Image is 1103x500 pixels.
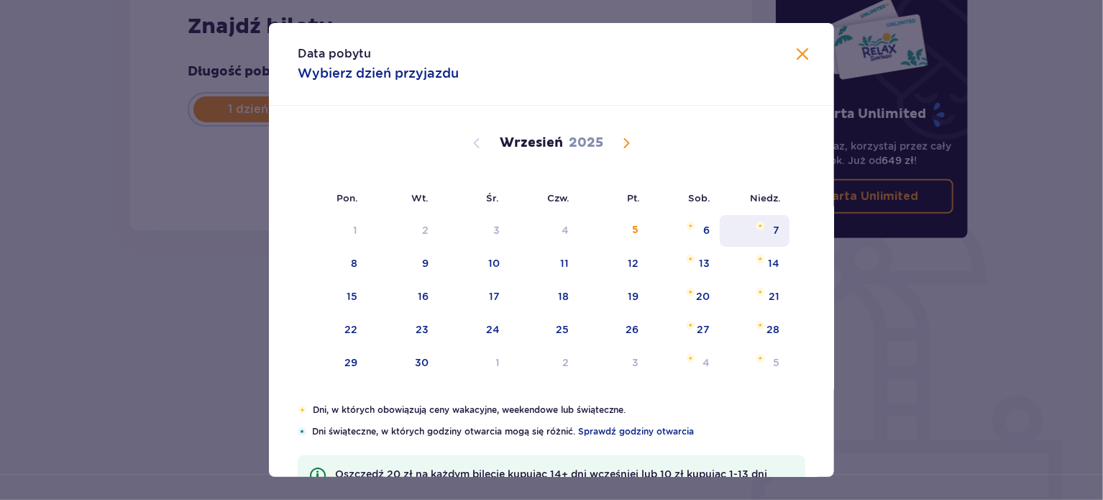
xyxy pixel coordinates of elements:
[439,215,510,247] td: Not available. środa, 3 września 2025
[720,215,790,247] td: niedziela, 7 września 2025
[353,223,357,237] div: 1
[486,192,499,204] small: Śr.
[269,106,834,404] div: Calendar
[627,192,640,204] small: Pt.
[337,192,358,204] small: Pon.
[569,135,603,152] p: 2025
[649,215,720,247] td: sobota, 6 września 2025
[632,223,639,237] div: 5
[750,192,781,204] small: Niedz.
[298,46,371,62] p: Data pobytu
[500,135,563,152] p: Wrzesień
[579,215,649,247] td: piątek, 5 września 2025
[562,223,569,237] div: 4
[688,192,710,204] small: Sob.
[422,223,429,237] div: 2
[298,215,367,247] td: Not available. poniedziałek, 1 września 2025
[298,65,459,82] p: Wybierz dzień przyjazdu
[547,192,569,204] small: Czw.
[510,215,580,247] td: Not available. czwartek, 4 września 2025
[703,223,710,237] div: 6
[493,223,500,237] div: 3
[411,192,429,204] small: Wt.
[367,215,439,247] td: Not available. wtorek, 2 września 2025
